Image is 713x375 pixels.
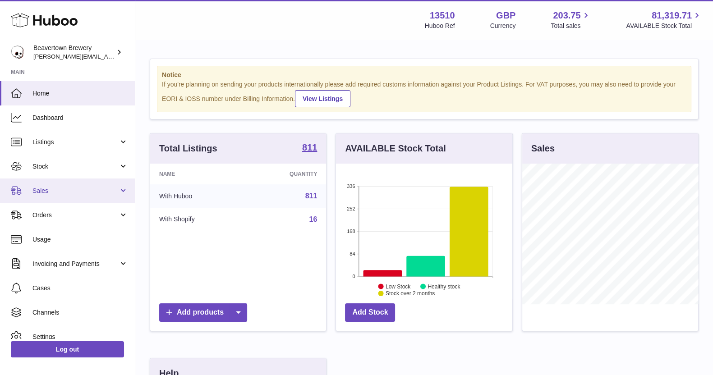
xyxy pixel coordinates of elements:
a: 81,319.71 AVAILABLE Stock Total [626,9,702,30]
a: Add products [159,303,247,322]
text: 168 [347,229,355,234]
text: 252 [347,206,355,211]
span: Invoicing and Payments [32,260,119,268]
span: Stock [32,162,119,171]
strong: 811 [302,143,317,152]
span: Settings [32,333,128,341]
text: 0 [353,274,355,279]
a: 203.75 Total sales [551,9,591,30]
a: Log out [11,341,124,357]
img: richard.gilbert-cross@beavertownbrewery.co.uk [11,46,24,59]
strong: Notice [162,71,686,79]
span: Total sales [551,22,591,30]
span: Home [32,89,128,98]
td: With Shopify [150,208,245,231]
span: Dashboard [32,114,128,122]
span: Listings [32,138,119,146]
h3: AVAILABLE Stock Total [345,142,446,155]
text: Low Stock [386,283,411,289]
span: [PERSON_NAME][EMAIL_ADDRESS][PERSON_NAME][DOMAIN_NAME] [33,53,229,60]
a: 811 [305,192,317,200]
a: 811 [302,143,317,154]
a: Add Stock [345,303,395,322]
div: Beavertown Brewery [33,44,115,61]
th: Quantity [245,164,326,184]
div: If you're planning on sending your products internationally please add required customs informati... [162,80,686,107]
span: Sales [32,187,119,195]
text: Healthy stock [428,283,461,289]
text: Stock over 2 months [386,290,435,297]
div: Currency [490,22,516,30]
span: Channels [32,308,128,317]
h3: Sales [531,142,555,155]
text: 84 [350,251,355,256]
strong: 13510 [430,9,455,22]
a: View Listings [295,90,350,107]
span: AVAILABLE Stock Total [626,22,702,30]
span: 203.75 [553,9,580,22]
th: Name [150,164,245,184]
td: With Huboo [150,184,245,208]
span: Usage [32,235,128,244]
h3: Total Listings [159,142,217,155]
span: Cases [32,284,128,293]
text: 336 [347,183,355,189]
div: Huboo Ref [425,22,455,30]
a: 16 [309,215,317,223]
strong: GBP [496,9,515,22]
span: 81,319.71 [652,9,692,22]
span: Orders [32,211,119,220]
